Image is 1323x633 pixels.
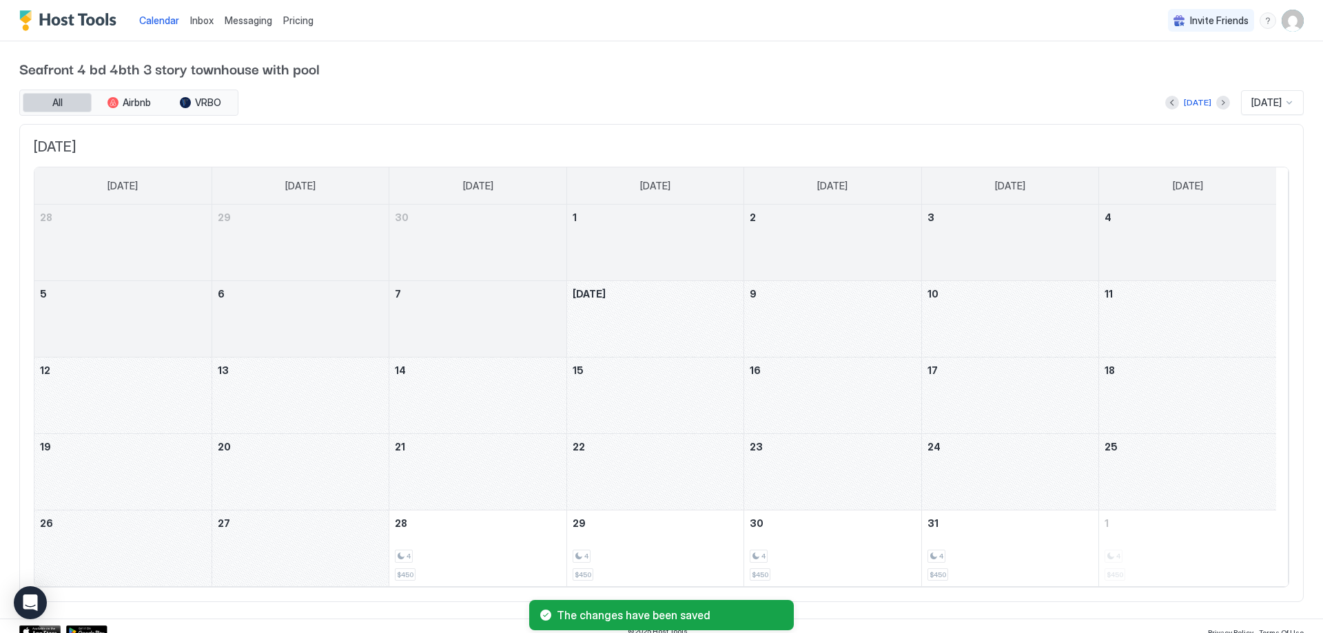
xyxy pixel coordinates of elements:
[389,281,566,357] td: October 7, 2025
[744,434,921,459] a: October 23, 2025
[34,138,1289,156] span: [DATE]
[225,14,272,26] span: Messaging
[566,434,743,510] td: October 22, 2025
[640,180,670,192] span: [DATE]
[389,281,566,307] a: October 7, 2025
[1173,180,1203,192] span: [DATE]
[567,281,743,307] a: October 8, 2025
[34,510,212,536] a: October 26, 2025
[1105,364,1115,376] span: 18
[761,552,766,561] span: 4
[195,96,221,109] span: VRBO
[283,14,314,27] span: Pricing
[744,357,921,434] td: October 16, 2025
[389,434,566,459] a: October 21, 2025
[921,510,1098,587] td: October 31, 2025
[107,180,138,192] span: [DATE]
[94,93,163,112] button: Airbnb
[750,288,757,300] span: 9
[40,364,50,376] span: 12
[389,357,566,434] td: October 14, 2025
[744,357,921,383] a: October 16, 2025
[463,180,493,192] span: [DATE]
[34,434,212,459] a: October 19, 2025
[94,167,152,205] a: Sunday
[557,608,783,622] span: The changes have been saved
[212,434,389,510] td: October 20, 2025
[218,517,230,529] span: 27
[1099,434,1276,510] td: October 25, 2025
[19,90,238,116] div: tab-group
[921,434,1098,510] td: October 24, 2025
[927,288,939,300] span: 10
[567,510,743,536] a: October 29, 2025
[166,93,235,112] button: VRBO
[271,167,329,205] a: Monday
[139,14,179,26] span: Calendar
[19,10,123,31] a: Host Tools Logo
[1099,357,1276,434] td: October 18, 2025
[744,205,921,281] td: October 2, 2025
[225,13,272,28] a: Messaging
[922,205,1098,230] a: October 3, 2025
[927,441,941,453] span: 24
[566,510,743,587] td: October 29, 2025
[389,510,566,587] td: October 28, 2025
[981,167,1039,205] a: Friday
[34,434,212,510] td: October 19, 2025
[744,434,921,510] td: October 23, 2025
[927,517,939,529] span: 31
[34,510,212,587] td: October 26, 2025
[34,205,212,281] td: September 28, 2025
[389,510,566,536] a: October 28, 2025
[23,93,92,112] button: All
[1105,211,1111,223] span: 4
[922,510,1098,536] a: October 31, 2025
[939,552,943,561] span: 4
[921,357,1098,434] td: October 17, 2025
[395,441,405,453] span: 21
[1099,281,1276,307] a: October 11, 2025
[52,96,63,109] span: All
[1099,510,1276,536] a: November 1, 2025
[407,552,411,561] span: 4
[40,211,52,223] span: 28
[212,510,389,587] td: October 27, 2025
[573,441,585,453] span: 22
[927,211,934,223] span: 3
[927,364,938,376] span: 17
[395,517,407,529] span: 28
[1260,12,1276,29] div: menu
[212,205,389,281] td: September 29, 2025
[1190,14,1249,27] span: Invite Friends
[995,180,1025,192] span: [DATE]
[573,211,577,223] span: 1
[1099,357,1276,383] a: October 18, 2025
[218,288,225,300] span: 6
[1216,96,1230,110] button: Next month
[34,205,212,230] a: September 28, 2025
[750,211,756,223] span: 2
[575,570,591,579] span: $450
[930,570,946,579] span: $450
[817,180,848,192] span: [DATE]
[212,510,389,536] a: October 27, 2025
[1099,281,1276,357] td: October 11, 2025
[1099,205,1276,230] a: October 4, 2025
[449,167,507,205] a: Tuesday
[218,441,231,453] span: 20
[573,364,584,376] span: 15
[566,281,743,357] td: October 8, 2025
[395,288,401,300] span: 7
[212,205,389,230] a: September 29, 2025
[567,357,743,383] a: October 15, 2025
[123,96,151,109] span: Airbnb
[567,434,743,459] a: October 22, 2025
[750,364,761,376] span: 16
[573,517,586,529] span: 29
[212,357,389,434] td: October 13, 2025
[1105,517,1109,529] span: 1
[803,167,861,205] a: Thursday
[218,364,229,376] span: 13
